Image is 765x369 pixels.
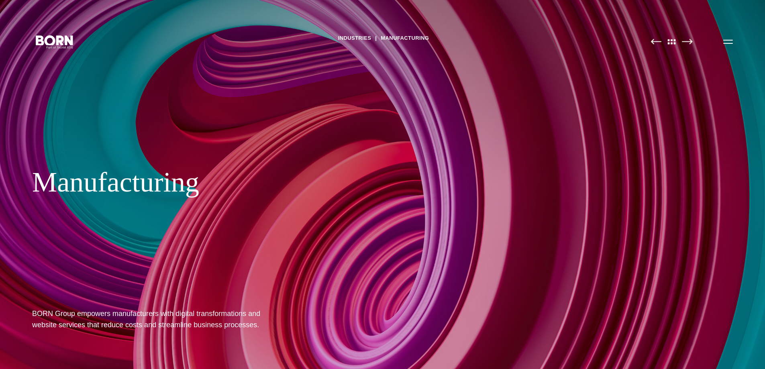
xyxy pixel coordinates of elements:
[663,39,680,45] img: All Pages
[32,166,490,199] div: Manufacturing
[682,39,693,45] img: Next Page
[718,33,738,50] button: Open
[338,32,371,44] a: Industries
[651,39,661,45] img: Previous Page
[381,32,429,44] a: Manufacturing
[32,308,273,330] h1: BORN Group empowers manufacturers with digital transformations and website services that reduce c...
